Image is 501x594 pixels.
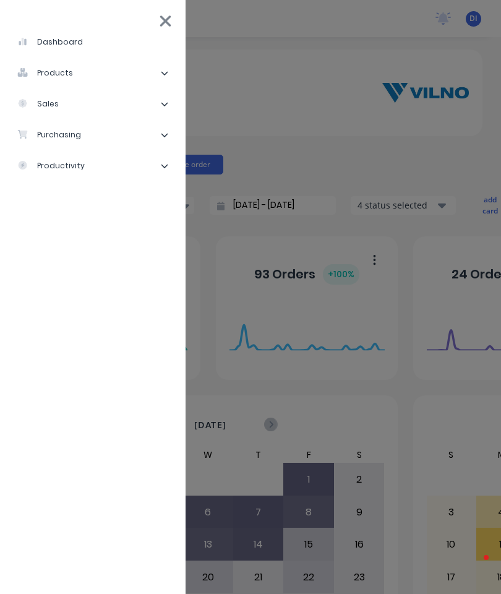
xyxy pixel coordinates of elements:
iframe: Intercom live chat [459,552,489,582]
div: purchasing [17,129,81,140]
div: products [17,67,73,79]
div: productivity [17,160,85,171]
div: sales [17,98,59,110]
div: dashboard [17,37,83,48]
